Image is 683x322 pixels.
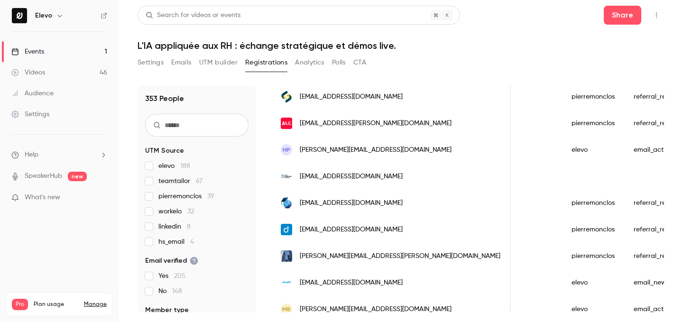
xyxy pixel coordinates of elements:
span: [PERSON_NAME][EMAIL_ADDRESS][DOMAIN_NAME] [300,304,452,314]
button: Registrations [245,55,287,70]
div: Videos [11,68,45,77]
a: Manage [84,301,107,308]
span: Plan usage [34,301,78,308]
img: dnata.ch [281,224,292,235]
span: UTM Source [145,146,184,156]
span: 148 [172,288,182,294]
span: What's new [25,193,60,202]
h1: L'IA appliquée aux RH : échange stratégique et démos live. [138,40,664,51]
span: hs_email [158,237,194,247]
img: dehon.com [281,277,292,288]
li: help-dropdown-opener [11,150,107,160]
span: 32 [187,208,194,215]
button: Emails [171,55,191,70]
div: pierremonclos [562,190,624,216]
span: workelo [158,207,194,216]
div: elevo [562,269,624,296]
span: new [68,172,87,181]
img: Elevo [12,8,27,23]
div: pierremonclos [562,83,624,110]
div: Audience [11,89,54,98]
span: 205 [174,273,185,279]
img: socgen.com [281,248,292,264]
button: Polls [332,55,346,70]
span: Help [25,150,38,160]
div: Settings [11,110,49,119]
span: Member type [145,305,189,315]
span: 8 [187,223,191,230]
div: elevo [562,137,624,163]
img: allcircuits.com [281,118,292,129]
span: Email verified [145,256,198,266]
span: [EMAIL_ADDRESS][DOMAIN_NAME] [300,198,403,208]
span: linkedin [158,222,191,231]
span: Yes [158,271,185,281]
span: elevo [158,161,190,171]
span: [EMAIL_ADDRESS][DOMAIN_NAME] [300,278,403,288]
span: [PERSON_NAME][EMAIL_ADDRESS][DOMAIN_NAME] [300,145,452,155]
span: MB [282,305,291,313]
div: pierremonclos [562,243,624,269]
button: Analytics [295,55,324,70]
span: No [158,286,182,296]
span: 39 [207,193,214,200]
a: SpeakerHub [25,171,62,181]
div: Events [11,47,44,56]
img: mouhassabati-online.dz [281,197,292,209]
div: pierremonclos [562,110,624,137]
button: CTA [353,55,366,70]
button: Share [604,6,641,25]
span: [EMAIL_ADDRESS][DOMAIN_NAME] [300,225,403,235]
span: Pro [12,299,28,310]
img: sireos.fr [281,91,292,102]
span: 4 [190,239,194,245]
span: [EMAIL_ADDRESS][DOMAIN_NAME] [300,172,403,182]
button: UTM builder [199,55,238,70]
h1: 353 People [145,93,184,104]
span: 188 [180,163,190,169]
span: [EMAIL_ADDRESS][DOMAIN_NAME] [300,92,403,102]
img: pole-logistique.re [281,171,292,182]
button: Settings [138,55,164,70]
span: [EMAIL_ADDRESS][PERSON_NAME][DOMAIN_NAME] [300,119,452,129]
span: [PERSON_NAME][EMAIL_ADDRESS][PERSON_NAME][DOMAIN_NAME] [300,251,500,261]
span: teamtailor [158,176,203,186]
span: HP [283,146,290,154]
div: Search for videos or events [146,10,240,20]
span: 67 [196,178,203,184]
div: pierremonclos [562,216,624,243]
span: pierremonclos [158,192,214,201]
h6: Elevo [35,11,52,20]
